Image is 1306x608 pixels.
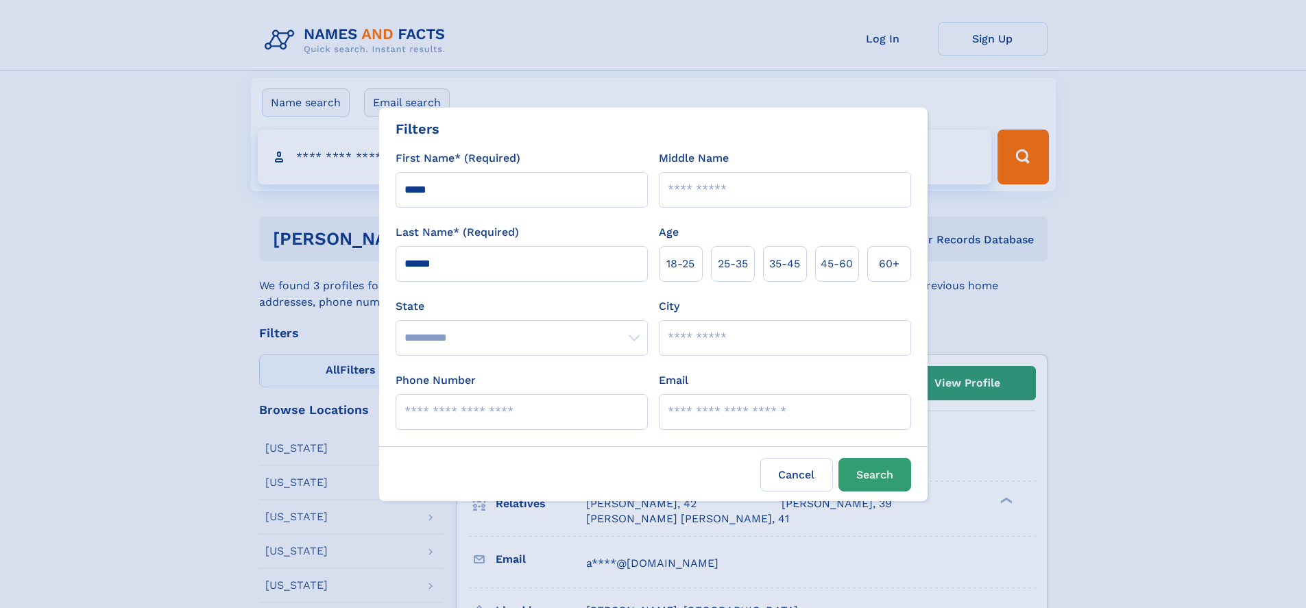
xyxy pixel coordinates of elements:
[396,298,648,315] label: State
[396,224,519,241] label: Last Name* (Required)
[659,298,679,315] label: City
[396,372,476,389] label: Phone Number
[760,458,833,491] label: Cancel
[838,458,911,491] button: Search
[879,256,899,272] span: 60+
[769,256,800,272] span: 35‑45
[659,372,688,389] label: Email
[821,256,853,272] span: 45‑60
[666,256,694,272] span: 18‑25
[396,119,439,139] div: Filters
[396,150,520,167] label: First Name* (Required)
[659,150,729,167] label: Middle Name
[659,224,679,241] label: Age
[718,256,748,272] span: 25‑35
